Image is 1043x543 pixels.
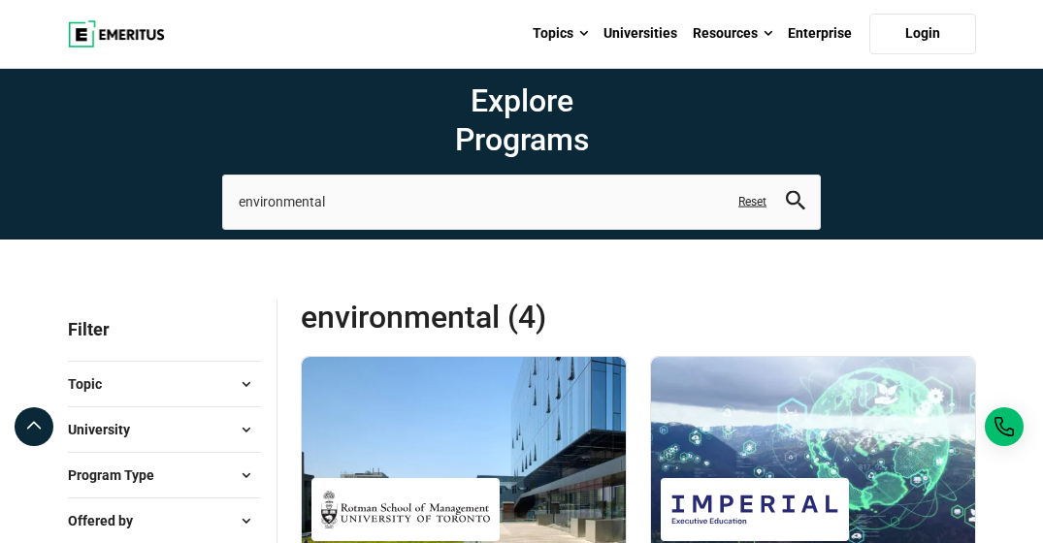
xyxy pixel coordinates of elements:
[68,419,146,440] span: University
[68,461,261,490] button: Program Type
[68,510,148,531] span: Offered by
[670,488,839,531] img: Imperial Executive Education
[68,415,261,444] button: University
[68,369,261,399] button: Topic
[68,464,170,486] span: Program Type
[222,175,821,229] input: search-page
[222,120,821,159] span: Programs
[869,14,976,54] a: Login
[301,298,638,336] span: environmental (4)
[68,298,261,361] p: Filter
[738,194,766,210] a: Reset search
[68,373,117,395] span: Topic
[222,81,821,159] h1: Explore
[786,196,805,214] a: search
[786,191,805,213] button: search
[321,488,490,531] img: Rotman School of Management
[68,506,261,535] button: Offered by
